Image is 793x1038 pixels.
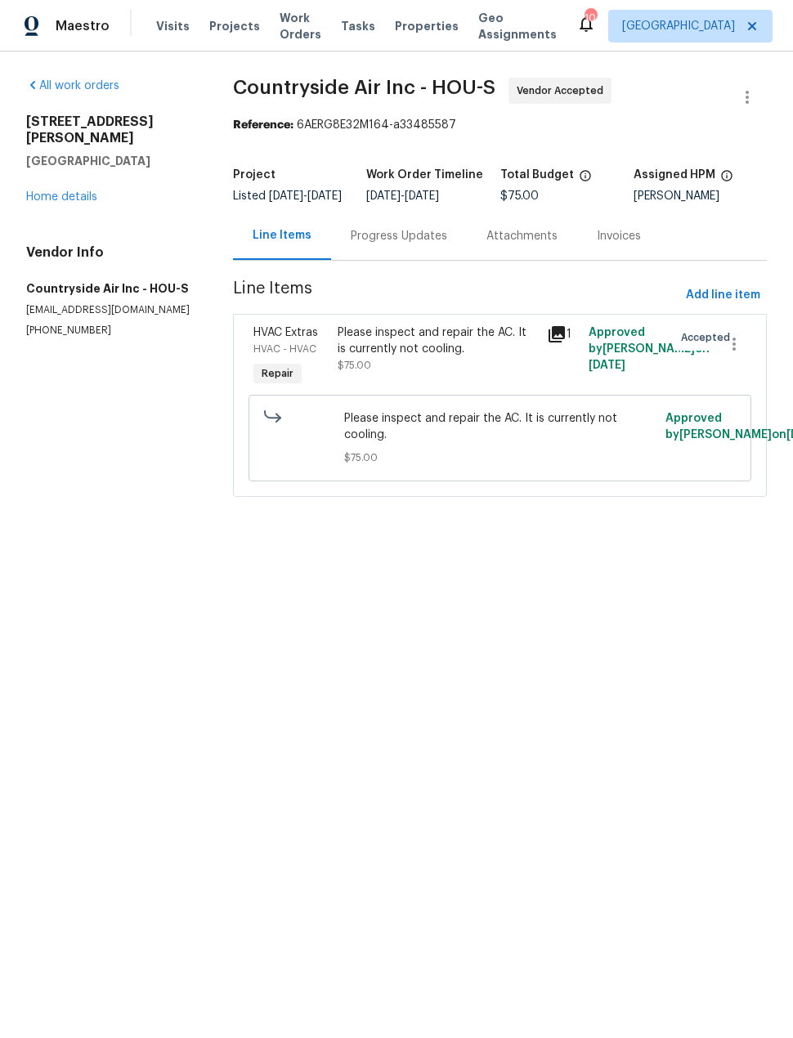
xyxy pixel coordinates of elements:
[622,18,735,34] span: [GEOGRAPHIC_DATA]
[344,450,656,466] span: $75.00
[478,10,557,43] span: Geo Assignments
[341,20,375,32] span: Tasks
[280,10,321,43] span: Work Orders
[679,280,767,311] button: Add line item
[634,169,715,181] h5: Assigned HPM
[351,228,447,244] div: Progress Updates
[26,114,194,146] h2: [STREET_ADDRESS][PERSON_NAME]
[517,83,610,99] span: Vendor Accepted
[366,190,401,202] span: [DATE]
[366,169,483,181] h5: Work Order Timeline
[405,190,439,202] span: [DATE]
[344,410,656,443] span: Please inspect and repair the AC. It is currently not cooling.
[269,190,303,202] span: [DATE]
[56,18,110,34] span: Maestro
[233,190,342,202] span: Listed
[209,18,260,34] span: Projects
[26,280,194,297] h5: Countryside Air Inc - HOU-S
[233,280,679,311] span: Line Items
[26,324,194,338] p: [PHONE_NUMBER]
[269,190,342,202] span: -
[500,169,574,181] h5: Total Budget
[255,365,300,382] span: Repair
[233,119,293,131] b: Reference:
[26,191,97,203] a: Home details
[156,18,190,34] span: Visits
[253,227,311,244] div: Line Items
[589,360,625,371] span: [DATE]
[500,190,539,202] span: $75.00
[253,344,316,354] span: HVAC - HVAC
[547,324,579,344] div: 1
[233,117,767,133] div: 6AERG8E32M164-a33485587
[589,327,710,371] span: Approved by [PERSON_NAME] on
[233,78,495,97] span: Countryside Air Inc - HOU-S
[579,169,592,190] span: The total cost of line items that have been proposed by Opendoor. This sum includes line items th...
[720,169,733,190] span: The hpm assigned to this work order.
[486,228,558,244] div: Attachments
[26,153,194,169] h5: [GEOGRAPHIC_DATA]
[395,18,459,34] span: Properties
[26,303,194,317] p: [EMAIL_ADDRESS][DOMAIN_NAME]
[26,244,194,261] h4: Vendor Info
[307,190,342,202] span: [DATE]
[585,10,596,26] div: 10
[686,285,760,306] span: Add line item
[366,190,439,202] span: -
[681,329,737,346] span: Accepted
[338,360,371,370] span: $75.00
[597,228,641,244] div: Invoices
[253,327,318,338] span: HVAC Extras
[26,80,119,92] a: All work orders
[233,169,276,181] h5: Project
[634,190,767,202] div: [PERSON_NAME]
[338,324,537,357] div: Please inspect and repair the AC. It is currently not cooling.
